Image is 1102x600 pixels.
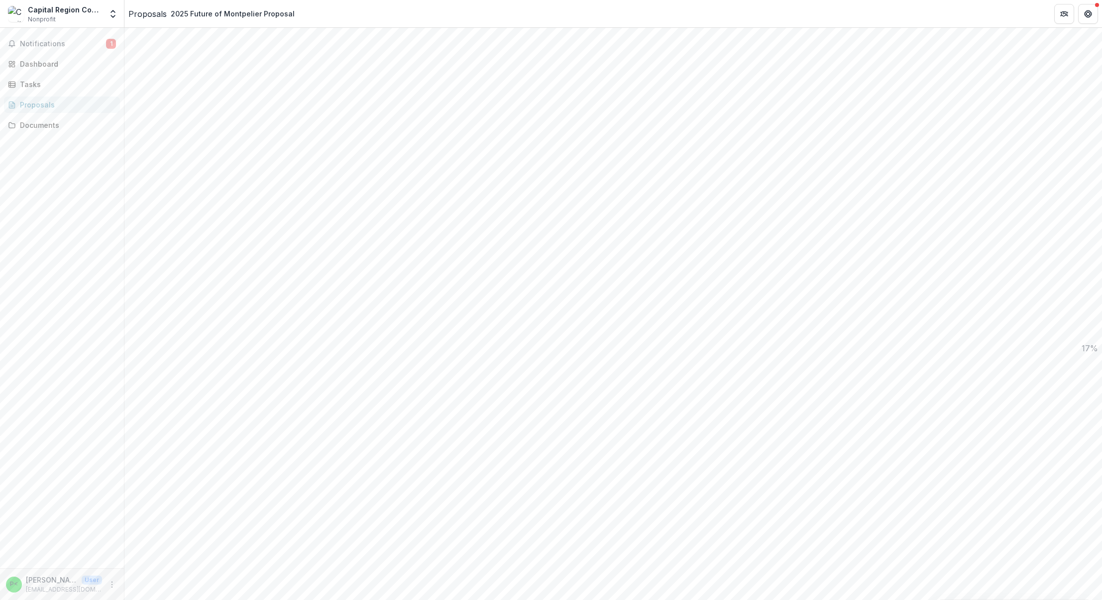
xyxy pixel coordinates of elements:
a: Proposals [128,8,167,20]
div: Dashboard [20,59,112,69]
div: 2025 Future of Montpelier Proposal [171,8,295,19]
img: Capital Region Community Media/The Bridge [8,6,24,22]
span: 1 [106,39,116,49]
p: 17 % [1082,342,1098,354]
button: Notifications1 [4,36,120,52]
p: [EMAIL_ADDRESS][DOMAIN_NAME] [26,585,102,594]
a: Proposals [4,97,120,113]
span: Nonprofit [28,15,56,24]
a: Documents [4,117,120,133]
span: Notifications [20,40,106,48]
div: Paul Gambill <ops@montpelierbridge.com> [10,581,18,588]
button: More [106,579,118,591]
div: Capital Region Community Media/[GEOGRAPHIC_DATA] [28,4,102,15]
div: Proposals [20,100,112,110]
button: Partners [1054,4,1074,24]
p: [PERSON_NAME] <[EMAIL_ADDRESS][DOMAIN_NAME]> [26,575,78,585]
a: Tasks [4,76,120,93]
a: Dashboard [4,56,120,72]
div: Documents [20,120,112,130]
button: Get Help [1078,4,1098,24]
div: Tasks [20,79,112,90]
nav: breadcrumb [128,6,299,21]
button: Open entity switcher [106,4,120,24]
p: User [82,576,102,585]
